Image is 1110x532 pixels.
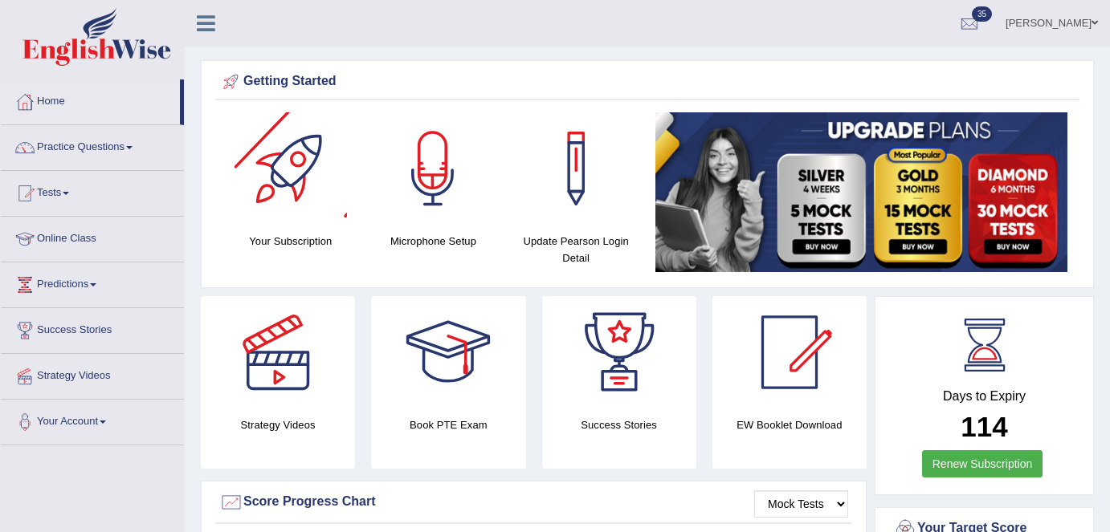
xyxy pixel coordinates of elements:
[1,217,184,257] a: Online Class
[1,79,180,120] a: Home
[1,171,184,211] a: Tests
[655,112,1067,272] img: small5.jpg
[712,416,867,433] h4: EW Booklet Download
[961,411,1007,442] b: 114
[922,450,1043,477] a: Renew Subscription
[1,354,184,394] a: Strategy Videos
[893,389,1075,404] h4: Days to Expiry
[201,416,355,433] h4: Strategy Videos
[219,490,848,514] div: Score Progress Chart
[972,6,992,22] span: 35
[371,416,525,433] h4: Book PTE Exam
[1,262,184,303] a: Predictions
[219,70,1075,94] div: Getting Started
[512,233,639,266] h4: Update Pearson Login Detail
[1,400,184,440] a: Your Account
[542,416,696,433] h4: Success Stories
[227,233,354,250] h4: Your Subscription
[1,125,184,165] a: Practice Questions
[370,233,497,250] h4: Microphone Setup
[1,308,184,348] a: Success Stories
